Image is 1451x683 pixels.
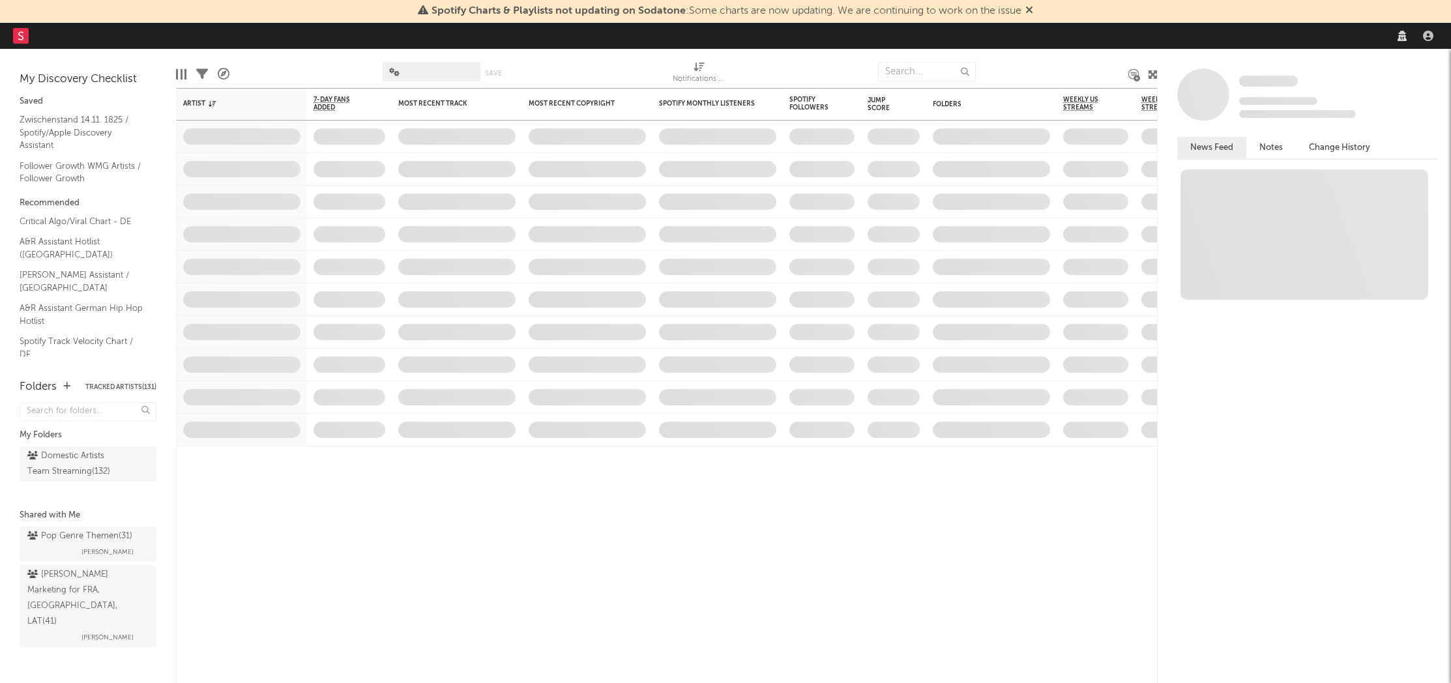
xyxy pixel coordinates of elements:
[933,100,1031,108] div: Folders
[20,428,156,443] div: My Folders
[1141,96,1190,111] span: Weekly UK Streams
[20,72,156,87] div: My Discovery Checklist
[314,96,366,111] span: 7-Day Fans Added
[81,544,134,560] span: [PERSON_NAME]
[20,508,156,523] div: Shared with Me
[20,113,143,153] a: Zwischenstand 14.11. 1825 / Spotify/Apple Discovery Assistant
[1239,110,1356,118] span: 0 fans last week
[20,214,143,229] a: Critical Algo/Viral Chart - DE
[398,100,496,108] div: Most Recent Track
[27,567,145,630] div: [PERSON_NAME] Marketing for FRA, [GEOGRAPHIC_DATA], LAT ( 41 )
[432,6,1021,16] span: : Some charts are now updating. We are continuing to work on the issue
[20,159,143,186] a: Follower Growth WMG Artists / Follower Growth
[1239,76,1298,87] span: Some Artist
[218,55,229,93] div: A&R Pipeline
[1246,137,1296,158] button: Notes
[27,529,132,544] div: Pop Genre Themen ( 31 )
[176,55,186,93] div: Edit Columns
[20,268,143,295] a: [PERSON_NAME] Assistant / [GEOGRAPHIC_DATA]
[1296,137,1383,158] button: Change History
[20,527,156,562] a: Pop Genre Themen(31)[PERSON_NAME]
[20,402,156,421] input: Search for folders...
[85,384,156,390] button: Tracked Artists(131)
[20,446,156,482] a: Domestic Artists Team Streaming(132)
[20,235,143,261] a: A&R Assistant Hotlist ([GEOGRAPHIC_DATA])
[673,72,725,87] div: Notifications (Artist)
[20,94,156,109] div: Saved
[20,334,143,361] a: Spotify Track Velocity Chart / DE
[1239,97,1317,105] span: Tracking Since: [DATE]
[20,301,143,328] a: A&R Assistant German Hip Hop Hotlist
[20,196,156,211] div: Recommended
[183,100,281,108] div: Artist
[432,6,686,16] span: Spotify Charts & Playlists not updating on Sodatone
[868,96,900,112] div: Jump Score
[878,62,976,81] input: Search...
[27,448,119,480] div: Domestic Artists Team Streaming ( 132 )
[1025,6,1033,16] span: Dismiss
[1239,75,1298,88] a: Some Artist
[20,379,57,395] div: Folders
[81,630,134,645] span: [PERSON_NAME]
[196,55,208,93] div: Filters
[659,100,757,108] div: Spotify Monthly Listeners
[673,55,725,93] div: Notifications (Artist)
[789,96,835,111] div: Spotify Followers
[529,100,626,108] div: Most Recent Copyright
[1177,137,1246,158] button: News Feed
[20,565,156,647] a: [PERSON_NAME] Marketing for FRA, [GEOGRAPHIC_DATA], LAT(41)[PERSON_NAME]
[1063,96,1109,111] span: Weekly US Streams
[485,70,502,77] button: Save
